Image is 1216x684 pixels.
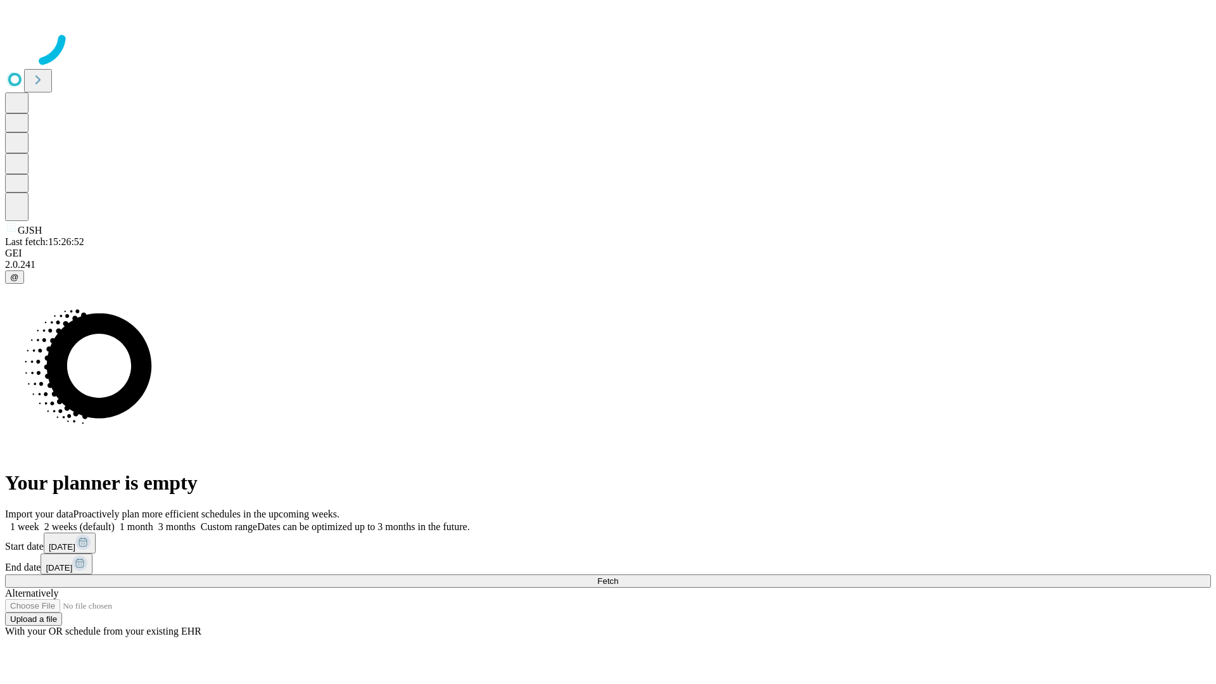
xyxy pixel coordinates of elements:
[5,612,62,626] button: Upload a file
[10,272,19,282] span: @
[5,236,84,247] span: Last fetch: 15:26:52
[10,521,39,532] span: 1 week
[5,471,1211,495] h1: Your planner is empty
[5,533,1211,554] div: Start date
[201,521,257,532] span: Custom range
[158,521,196,532] span: 3 months
[44,533,96,554] button: [DATE]
[5,509,73,519] span: Import your data
[5,588,58,598] span: Alternatively
[5,270,24,284] button: @
[5,248,1211,259] div: GEI
[46,563,72,573] span: [DATE]
[5,554,1211,574] div: End date
[44,521,115,532] span: 2 weeks (default)
[73,509,339,519] span: Proactively plan more efficient schedules in the upcoming weeks.
[41,554,92,574] button: [DATE]
[257,521,469,532] span: Dates can be optimized up to 3 months in the future.
[5,574,1211,588] button: Fetch
[120,521,153,532] span: 1 month
[18,225,42,236] span: GJSH
[5,259,1211,270] div: 2.0.241
[5,626,201,636] span: With your OR schedule from your existing EHR
[49,542,75,552] span: [DATE]
[597,576,618,586] span: Fetch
